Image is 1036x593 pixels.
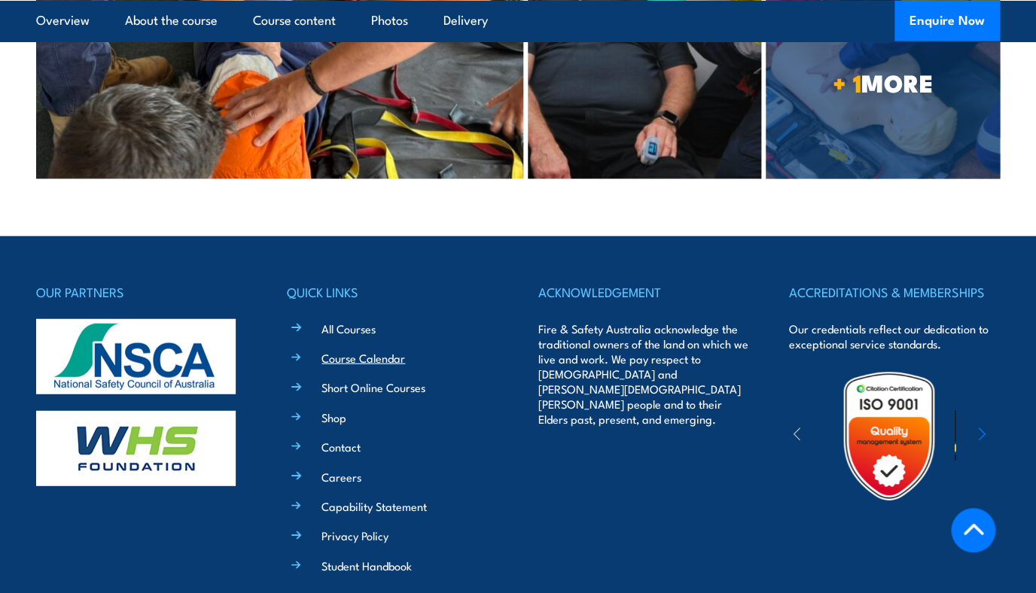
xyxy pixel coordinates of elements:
[823,370,955,502] img: Untitled design (19)
[321,379,425,395] a: Short Online Courses
[36,281,247,303] h4: OUR PARTNERS
[321,469,361,485] a: Careers
[789,281,1000,303] h4: ACCREDITATIONS & MEMBERSHIPS
[321,321,376,336] a: All Courses
[321,409,346,425] a: Shop
[321,558,412,573] a: Student Handbook
[321,498,427,514] a: Capability Statement
[538,281,749,303] h4: ACKNOWLEDGEMENT
[321,350,405,366] a: Course Calendar
[36,411,236,486] img: whs-logo-footer
[789,321,1000,351] p: Our credentials reflect our dedication to exceptional service standards.
[287,281,498,303] h4: QUICK LINKS
[538,321,749,427] p: Fire & Safety Australia acknowledge the traditional owners of the land on which we live and work....
[833,63,861,101] strong: + 1
[766,71,1000,93] span: MORE
[36,319,236,394] img: nsca-logo-footer
[321,439,361,455] a: Contact
[321,528,388,543] a: Privacy Policy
